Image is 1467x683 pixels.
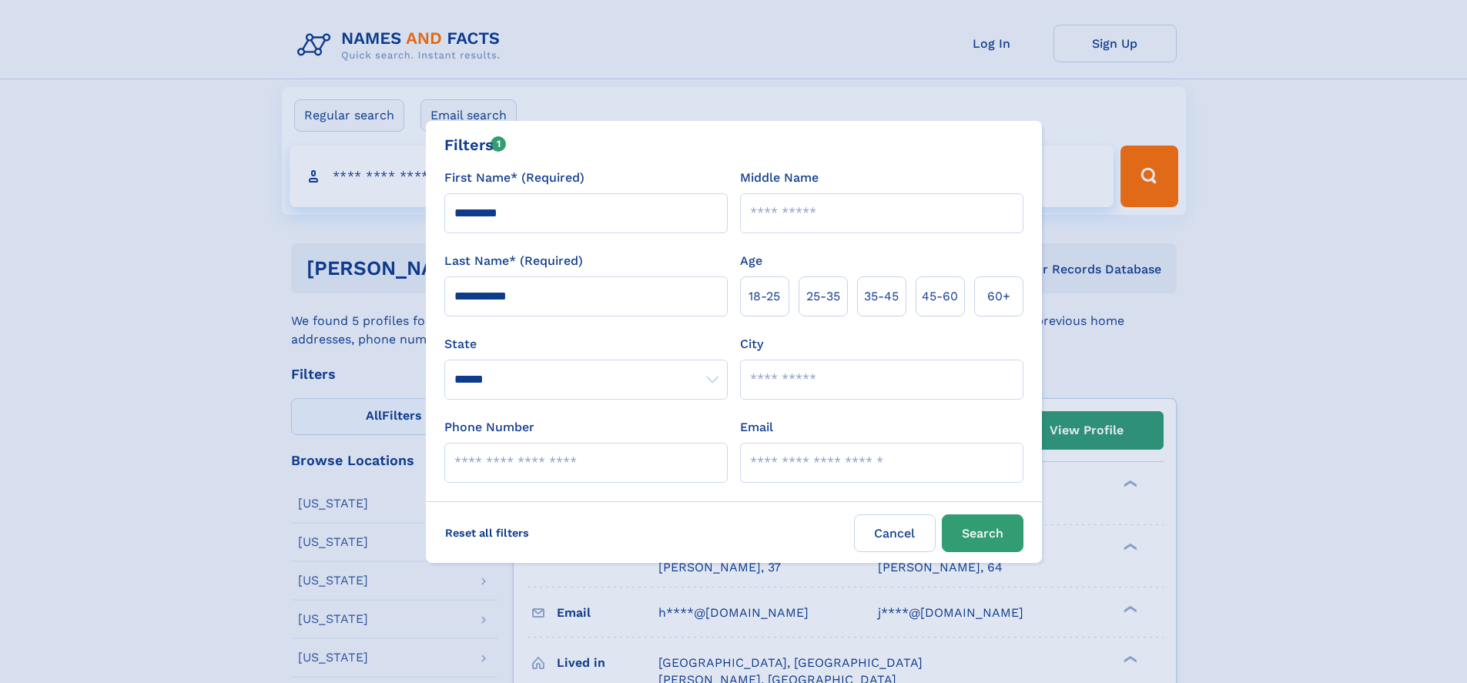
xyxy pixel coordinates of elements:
[806,287,840,306] span: 25‑35
[864,287,899,306] span: 35‑45
[444,133,507,156] div: Filters
[740,335,763,353] label: City
[749,287,780,306] span: 18‑25
[444,252,583,270] label: Last Name* (Required)
[942,514,1023,552] button: Search
[854,514,936,552] label: Cancel
[444,418,534,437] label: Phone Number
[987,287,1010,306] span: 60+
[740,252,762,270] label: Age
[740,169,819,187] label: Middle Name
[444,169,584,187] label: First Name* (Required)
[444,335,728,353] label: State
[435,514,539,551] label: Reset all filters
[922,287,958,306] span: 45‑60
[740,418,773,437] label: Email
